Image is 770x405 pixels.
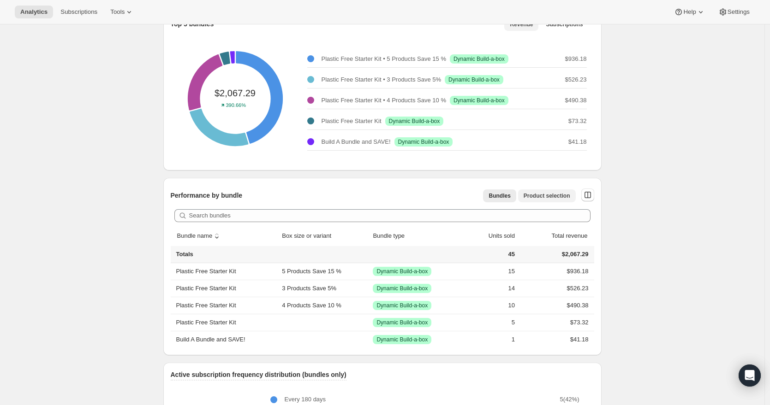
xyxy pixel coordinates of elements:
button: Units sold [478,227,516,245]
td: 3 Products Save 5% [279,280,370,297]
span: Dynamic Build-a-box [376,268,428,275]
p: 5 ( 42 %) [560,395,579,404]
button: Bundle type [371,227,415,245]
span: Revenue [510,21,533,28]
p: Plastic Free Starter Kit • 4 Products Save 10 % [322,96,446,105]
button: Analytics [15,6,53,18]
span: Dynamic Build-a-box [454,97,505,104]
td: $41.18 [518,331,594,348]
span: (bundles only) [302,371,346,378]
button: sort ascending byBundle name [176,227,223,245]
p: $73.32 [568,117,587,126]
td: 15 [460,263,518,280]
span: Dynamic Build-a-box [376,336,428,343]
td: 45 [460,246,518,263]
span: Bundles [489,192,510,200]
button: Tools [105,6,139,18]
span: Subscriptions [60,8,97,16]
th: Plastic Free Starter Kit [171,280,280,297]
input: Search bundles [189,209,591,222]
p: Performance by bundle [171,191,243,200]
button: Help [669,6,710,18]
td: $526.23 [518,280,594,297]
td: $2,067.29 [518,246,594,263]
span: Subscriptions [546,21,583,28]
span: Tools [110,8,125,16]
span: Active subscription frequency distribution [171,371,301,378]
button: Box size or variant [281,227,342,245]
th: Plastic Free Starter Kit [171,314,280,331]
span: Dynamic Build-a-box [376,285,428,292]
p: $41.18 [568,137,587,147]
th: Plastic Free Starter Kit [171,297,280,314]
p: Plastic Free Starter Kit • 5 Products Save 15 % [322,54,446,64]
button: Settings [713,6,755,18]
th: Plastic Free Starter Kit [171,263,280,280]
p: Plastic Free Starter Kit [322,117,382,126]
td: $490.38 [518,297,594,314]
span: Dynamic Build-a-box [389,117,440,125]
td: 5 Products Save 15 % [279,263,370,280]
td: $73.32 [518,314,594,331]
th: Build A Bundle and SAVE! [171,331,280,348]
span: Help [683,8,696,16]
span: Dynamic Build-a-box [448,76,500,83]
td: 5 [460,314,518,331]
p: $490.38 [565,96,587,105]
th: Totals [171,246,280,263]
button: Subscriptions [55,6,103,18]
button: Total revenue [541,227,589,245]
span: Analytics [20,8,48,16]
span: Dynamic Build-a-box [454,55,505,63]
span: Dynamic Build-a-box [398,138,449,146]
td: $936.18 [518,263,594,280]
p: $936.18 [565,54,587,64]
span: Settings [728,8,750,16]
td: 4 Products Save 10 % [279,297,370,314]
td: 10 [460,297,518,314]
span: Dynamic Build-a-box [376,319,428,326]
p: Every 180 days [285,395,326,404]
p: Plastic Free Starter Kit • 3 Products Save 5% [322,75,442,84]
td: 14 [460,280,518,297]
span: Dynamic Build-a-box [376,302,428,309]
p: $526.23 [565,75,587,84]
td: 1 [460,331,518,348]
p: Build A Bundle and SAVE! [322,137,391,147]
div: Open Intercom Messenger [739,364,761,387]
span: Product selection [524,192,570,200]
